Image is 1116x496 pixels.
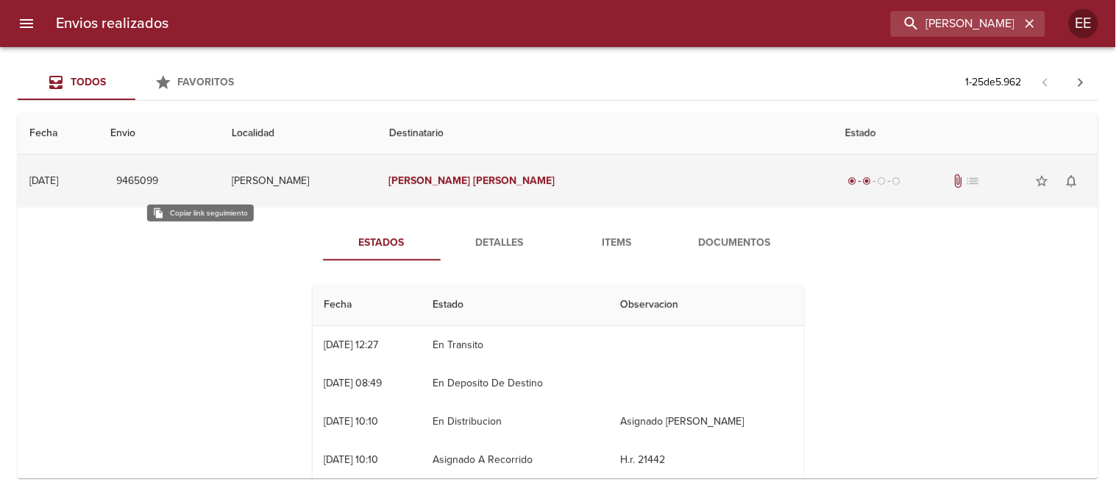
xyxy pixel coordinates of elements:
[421,326,608,364] td: En Transito
[421,403,608,441] td: En Distribucion
[449,234,550,252] span: Detalles
[892,177,901,185] span: radio_button_unchecked
[966,174,981,188] span: No tiene pedido asociado
[313,284,421,326] th: Fecha
[324,339,379,351] div: [DATE] 12:27
[56,12,168,35] h6: Envios realizados
[834,113,1098,155] th: Estado
[324,377,383,389] div: [DATE] 08:49
[1057,166,1087,196] button: Activar notificaciones
[332,234,432,252] span: Estados
[966,75,1022,90] p: 1 - 25 de 5.962
[863,177,872,185] span: radio_button_checked
[421,284,608,326] th: Estado
[1035,174,1050,188] span: star_border
[608,441,803,479] td: H.r. 21442
[474,174,555,187] em: [PERSON_NAME]
[1069,9,1098,38] div: EE
[567,234,667,252] span: Items
[891,11,1020,37] input: buscar
[29,174,58,187] div: [DATE]
[18,113,99,155] th: Fecha
[178,76,235,88] span: Favoritos
[421,441,608,479] td: Asignado A Recorrido
[9,6,44,41] button: menu
[220,155,377,208] td: [PERSON_NAME]
[323,225,794,261] div: Tabs detalle de guia
[110,168,164,195] button: 9465099
[116,172,158,191] span: 9465099
[324,415,379,428] div: [DATE] 10:10
[608,284,803,326] th: Observacion
[1028,166,1057,196] button: Agregar a favoritos
[848,177,857,185] span: radio_button_checked
[389,174,471,187] em: [PERSON_NAME]
[845,174,904,188] div: Despachado
[1065,174,1079,188] span: notifications_none
[951,174,966,188] span: Tiene documentos adjuntos
[421,364,608,403] td: En Deposito De Destino
[377,113,834,155] th: Destinatario
[99,113,220,155] th: Envio
[1028,74,1063,89] span: Pagina anterior
[878,177,886,185] span: radio_button_unchecked
[608,403,803,441] td: Asignado [PERSON_NAME]
[685,234,785,252] span: Documentos
[220,113,377,155] th: Localidad
[324,453,379,466] div: [DATE] 10:10
[71,76,106,88] span: Todos
[1063,65,1098,100] span: Pagina siguiente
[18,65,253,100] div: Tabs Envios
